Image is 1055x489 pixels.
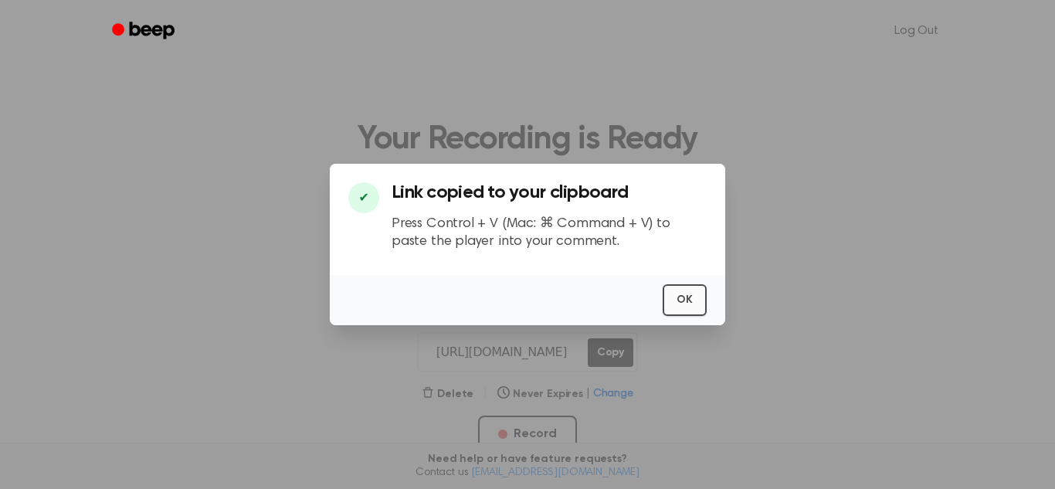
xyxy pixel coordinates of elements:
h3: Link copied to your clipboard [392,182,707,203]
div: ✔ [348,182,379,213]
button: OK [663,284,707,316]
a: Log Out [879,12,954,49]
p: Press Control + V (Mac: ⌘ Command + V) to paste the player into your comment. [392,216,707,250]
a: Beep [101,16,188,46]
